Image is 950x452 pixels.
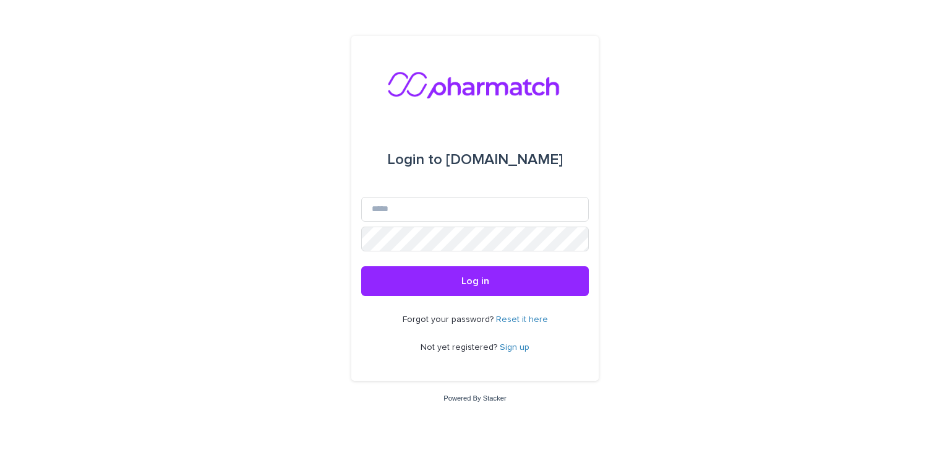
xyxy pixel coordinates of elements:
[461,276,489,286] span: Log in
[421,343,500,352] span: Not yet registered?
[496,315,548,324] a: Reset it here
[443,394,506,402] a: Powered By Stacker
[500,343,529,352] a: Sign up
[387,142,563,177] div: [DOMAIN_NAME]
[361,266,589,296] button: Log in
[387,66,563,103] img: nMxkRIEURaCxZB0ULbfH
[403,315,496,324] span: Forgot your password?
[387,152,442,167] span: Login to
